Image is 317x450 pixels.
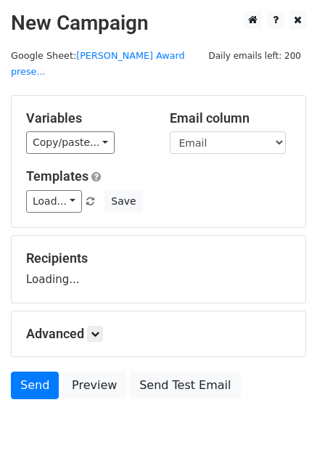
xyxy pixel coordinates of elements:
[170,110,292,126] h5: Email column
[104,190,142,213] button: Save
[26,190,82,213] a: Load...
[26,326,291,342] h5: Advanced
[203,50,306,61] a: Daily emails left: 200
[11,11,306,36] h2: New Campaign
[26,250,291,288] div: Loading...
[26,168,88,184] a: Templates
[26,131,115,154] a: Copy/paste...
[62,372,126,399] a: Preview
[203,48,306,64] span: Daily emails left: 200
[11,50,185,78] a: [PERSON_NAME] Award prese...
[26,110,148,126] h5: Variables
[11,50,185,78] small: Google Sheet:
[26,250,291,266] h5: Recipients
[130,372,240,399] a: Send Test Email
[11,372,59,399] a: Send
